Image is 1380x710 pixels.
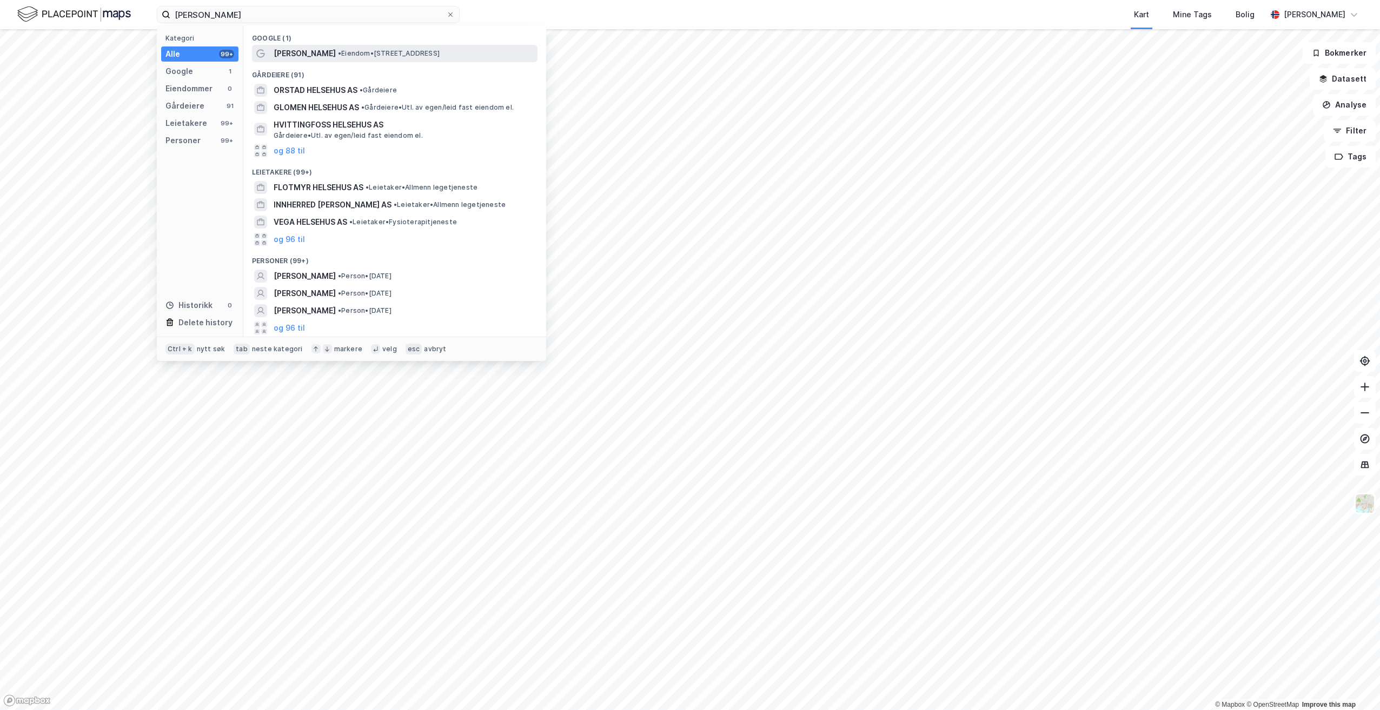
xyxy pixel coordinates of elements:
[274,233,305,246] button: og 96 til
[274,321,305,334] button: og 96 til
[274,216,347,229] span: VEGA HELSEHUS AS
[274,144,305,157] button: og 88 til
[225,84,234,93] div: 0
[360,86,397,95] span: Gårdeiere
[274,118,533,131] span: HVITTINGFOSS HELSEHUS AS
[338,49,341,57] span: •
[274,304,336,317] span: [PERSON_NAME]
[1134,8,1149,21] div: Kart
[1325,146,1376,168] button: Tags
[394,200,397,209] span: •
[1313,94,1376,116] button: Analyse
[165,117,207,130] div: Leietakere
[165,344,195,354] div: Ctrl + k
[225,301,234,310] div: 0
[17,5,131,24] img: logo.f888ab2527a4732fd821a326f86c7f29.svg
[165,34,238,42] div: Kategori
[274,84,357,97] span: ORSTAD HELSEHUS AS
[338,289,392,298] span: Person • [DATE]
[197,345,225,353] div: nytt søk
[1324,120,1376,142] button: Filter
[165,134,201,147] div: Personer
[1236,8,1255,21] div: Bolig
[360,86,363,94] span: •
[243,62,546,82] div: Gårdeiere (91)
[225,102,234,110] div: 91
[338,272,392,280] span: Person • [DATE]
[424,345,446,353] div: avbryt
[219,50,234,58] div: 99+
[165,82,213,95] div: Eiendommer
[243,159,546,179] div: Leietakere (99+)
[3,694,51,707] a: Mapbox homepage
[219,136,234,145] div: 99+
[165,299,213,312] div: Historikk
[1326,658,1380,710] div: Kontrollprogram for chat
[334,345,362,353] div: markere
[243,25,546,45] div: Google (1)
[1355,493,1375,514] img: Z
[234,344,250,354] div: tab
[165,48,180,61] div: Alle
[1173,8,1212,21] div: Mine Tags
[274,270,336,283] span: [PERSON_NAME]
[178,316,233,329] div: Delete history
[165,65,193,78] div: Google
[243,248,546,267] div: Personer (99+)
[1215,701,1245,708] a: Mapbox
[1246,701,1299,708] a: OpenStreetMap
[366,183,369,191] span: •
[252,345,303,353] div: neste kategori
[394,200,506,209] span: Leietaker • Allmenn legetjeneste
[165,99,204,112] div: Gårdeiere
[170,6,446,23] input: Søk på adresse, matrikkel, gårdeiere, leietakere eller personer
[1302,701,1356,708] a: Improve this map
[274,287,336,300] span: [PERSON_NAME]
[349,218,457,226] span: Leietaker • Fysioterapitjeneste
[274,181,363,194] span: FLOTMYR HELSEHUS AS
[274,47,336,60] span: [PERSON_NAME]
[338,49,440,58] span: Eiendom • [STREET_ADDRESS]
[274,101,359,114] span: GLOMEN HELSEHUS AS
[338,306,392,315] span: Person • [DATE]
[274,198,392,211] span: INNHERRED [PERSON_NAME] AS
[406,344,422,354] div: esc
[361,103,514,112] span: Gårdeiere • Utl. av egen/leid fast eiendom el.
[338,306,341,314] span: •
[274,131,423,140] span: Gårdeiere • Utl. av egen/leid fast eiendom el.
[219,119,234,128] div: 99+
[382,345,397,353] div: velg
[1310,68,1376,90] button: Datasett
[1303,42,1376,64] button: Bokmerker
[225,67,234,76] div: 1
[338,272,341,280] span: •
[1326,658,1380,710] iframe: Chat Widget
[361,103,364,111] span: •
[349,218,353,226] span: •
[1284,8,1345,21] div: [PERSON_NAME]
[338,289,341,297] span: •
[366,183,477,192] span: Leietaker • Allmenn legetjeneste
